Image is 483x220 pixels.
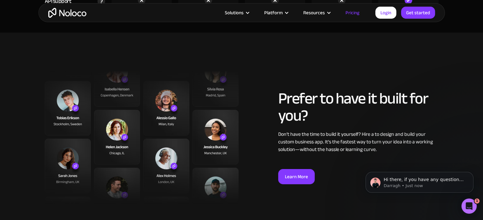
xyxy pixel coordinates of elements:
[217,9,256,17] div: Solutions
[375,7,396,19] a: Login
[264,9,283,17] div: Platform
[278,130,439,153] div: Don’t have the time to build it yourself? Hire a to design and build your custom business app. It...
[356,159,483,203] iframe: Intercom notifications message
[474,198,480,204] span: 1
[48,8,86,18] a: home
[295,9,338,17] div: Resources
[338,9,367,17] a: Pricing
[401,7,435,19] a: Get started
[225,9,244,17] div: Solutions
[278,90,439,124] h2: Prefer to have it built for you?
[256,9,295,17] div: Platform
[278,169,315,184] a: Learn More
[461,198,477,214] iframe: Intercom live chat
[303,9,325,17] div: Resources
